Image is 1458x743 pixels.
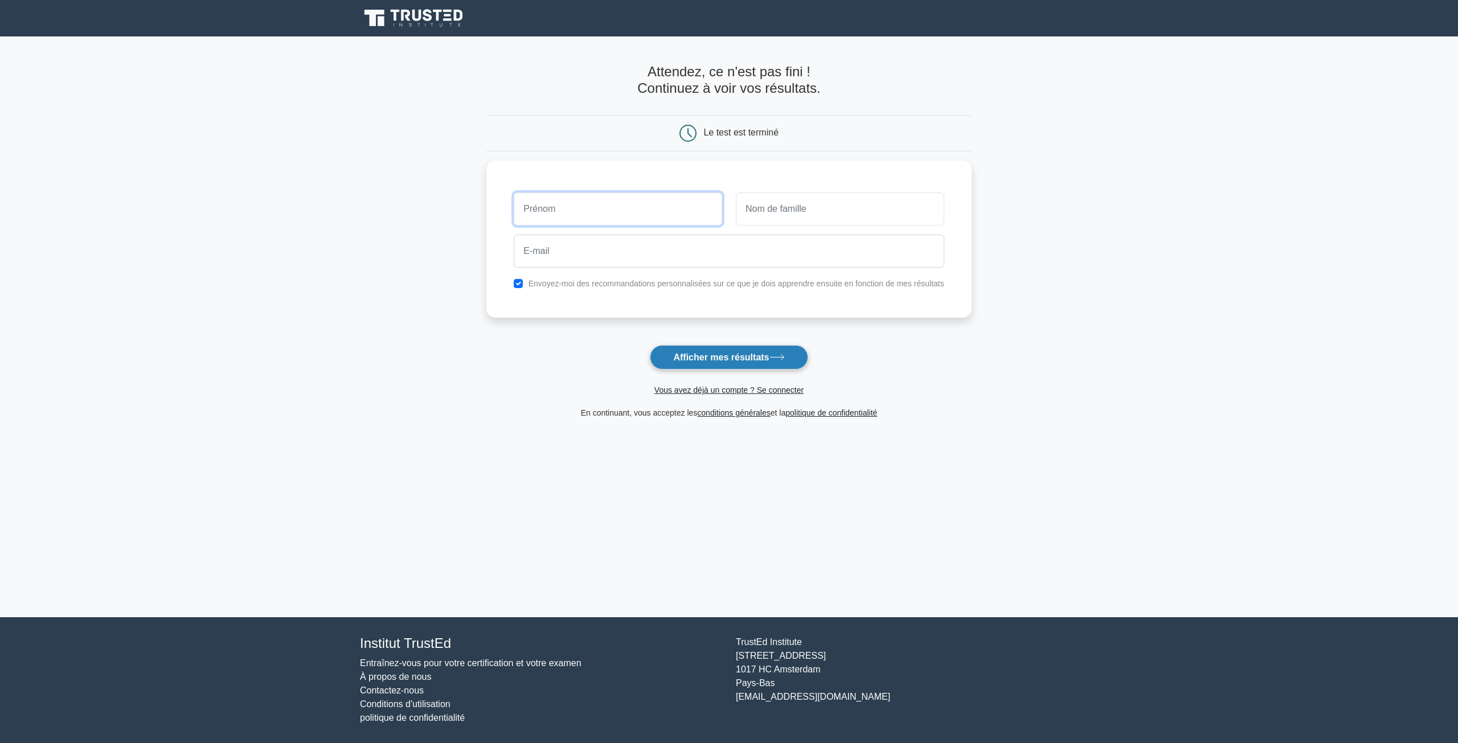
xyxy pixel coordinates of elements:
[736,192,944,225] input: Nom de famille
[514,192,722,225] input: Prénom
[785,408,877,417] a: politique de confidentialité
[581,408,698,417] font: En continuant, vous acceptez les
[648,64,810,79] font: Attendez, ce n'est pas fini !
[529,279,944,288] font: Envoyez-moi des recommandations personnalisées sur ce que je dois apprendre ensuite en fonction d...
[360,672,431,682] a: À propos de nous
[514,235,944,268] input: E-mail
[673,352,769,362] font: Afficher mes résultats
[736,651,826,660] font: [STREET_ADDRESS]
[360,699,450,709] a: Conditions d'utilisation
[736,678,775,688] font: Pays-Bas
[736,664,821,674] font: 1017 HC Amsterdam
[360,685,424,695] a: Contactez-nous
[703,128,779,137] font: Le test est terminé
[736,692,890,701] font: [EMAIL_ADDRESS][DOMAIN_NAME]
[360,658,581,668] a: Entraînez-vous pour votre certification et votre examen
[771,408,785,417] font: et la
[360,635,451,651] font: Institut TrustEd
[697,408,770,417] a: conditions générales
[654,385,804,395] a: Vous avez déjà un compte ? Se connecter
[637,80,820,96] font: Continuez à voir vos résultats.
[736,637,802,647] font: TrustEd Institute
[650,345,808,370] button: Afficher mes résultats
[360,713,465,723] a: politique de confidentialité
